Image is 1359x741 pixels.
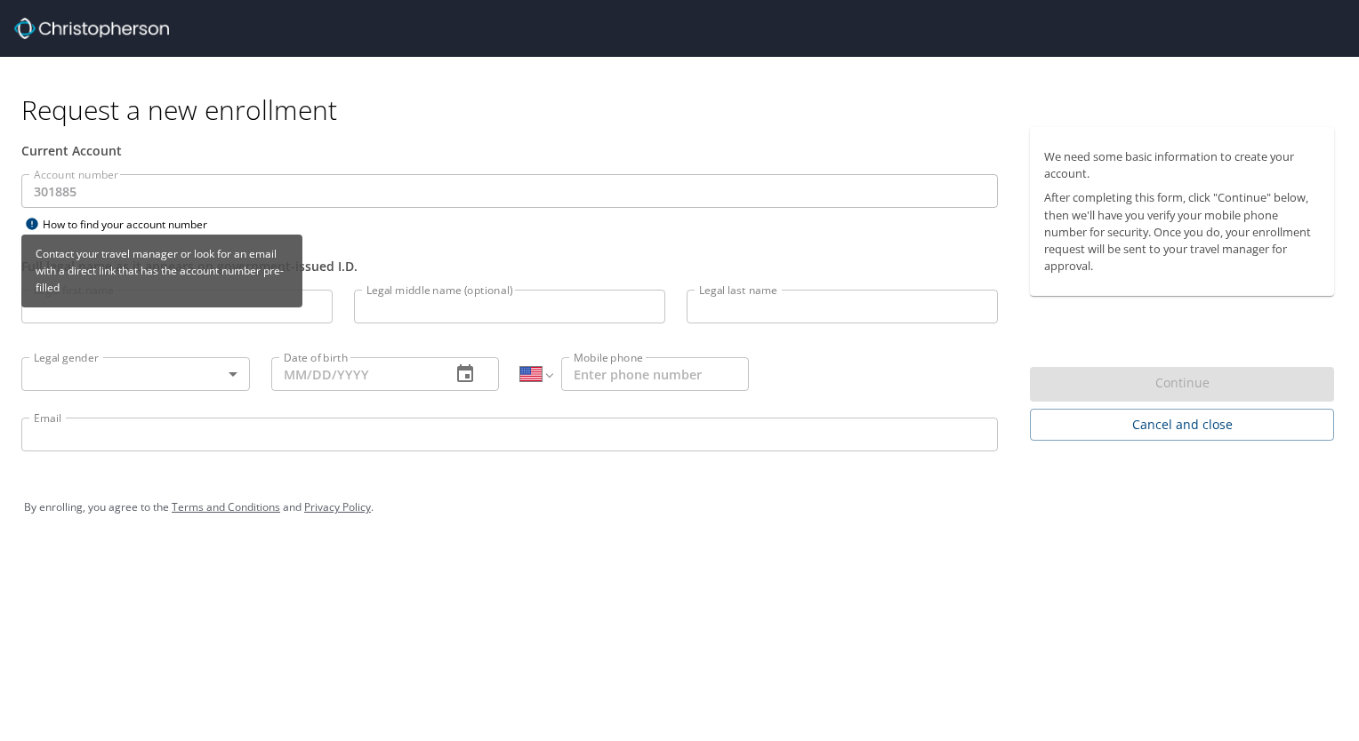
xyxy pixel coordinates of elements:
p: After completing this form, click "Continue" below, then we'll have you verify your mobile phone ... [1044,189,1320,275]
span: Cancel and close [1044,414,1320,436]
div: Full legal name as it appears on government-issued I.D. [21,257,998,275]
input: Enter phone number [561,357,749,391]
p: Contact your travel manager or look for an email with a direct link that has the account number p... [28,238,295,304]
h1: Request a new enrollment [21,92,1348,127]
a: Privacy Policy [304,499,371,514]
img: cbt logo [14,18,169,39]
div: How to find your account number [21,213,244,235]
div: ​ [21,357,250,391]
a: Terms and Conditions [172,499,280,514]
div: Current Account [21,141,998,160]
p: We need some basic information to create your account. [1044,148,1320,182]
div: By enrolling, you agree to the and . [24,485,1335,530]
button: Cancel and close [1030,409,1334,442]
input: MM/DD/YYYY [271,357,438,391]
